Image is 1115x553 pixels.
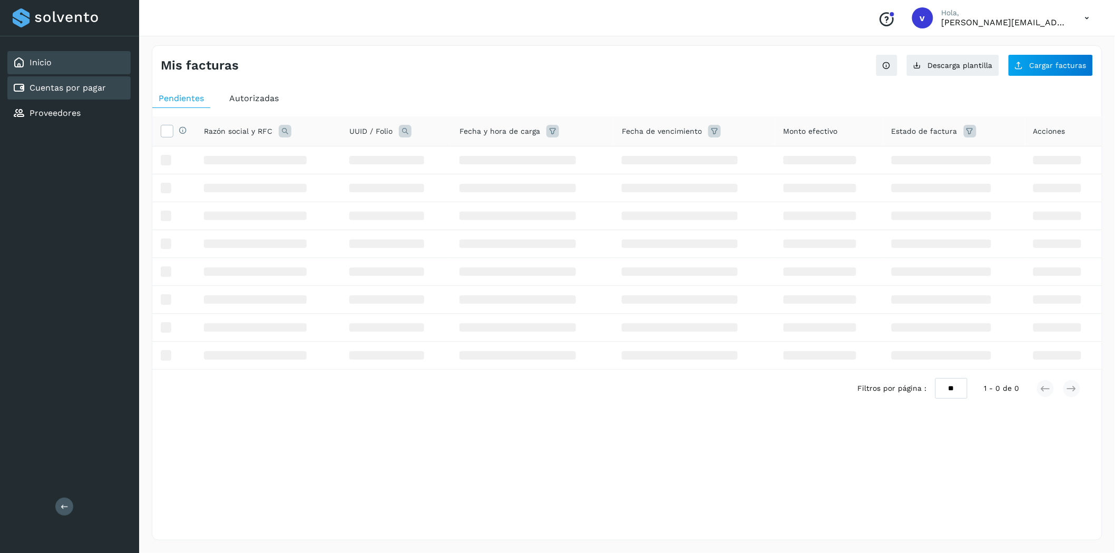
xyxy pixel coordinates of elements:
[204,126,272,137] span: Razón social y RFC
[942,17,1068,27] p: victor.romero@fidum.com.mx
[892,126,957,137] span: Estado de factura
[1008,54,1093,76] button: Cargar facturas
[622,126,702,137] span: Fecha de vencimiento
[159,93,204,103] span: Pendientes
[7,51,131,74] div: Inicio
[7,76,131,100] div: Cuentas por pagar
[30,83,106,93] a: Cuentas por pagar
[942,8,1068,17] p: Hola,
[928,62,993,69] span: Descarga plantilla
[858,383,927,394] span: Filtros por página :
[1033,126,1065,137] span: Acciones
[906,54,1000,76] button: Descarga plantilla
[1030,62,1087,69] span: Cargar facturas
[784,126,838,137] span: Monto efectivo
[459,126,540,137] span: Fecha y hora de carga
[984,383,1020,394] span: 1 - 0 de 0
[349,126,393,137] span: UUID / Folio
[30,108,81,118] a: Proveedores
[229,93,279,103] span: Autorizadas
[7,102,131,125] div: Proveedores
[30,57,52,67] a: Inicio
[161,58,239,73] h4: Mis facturas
